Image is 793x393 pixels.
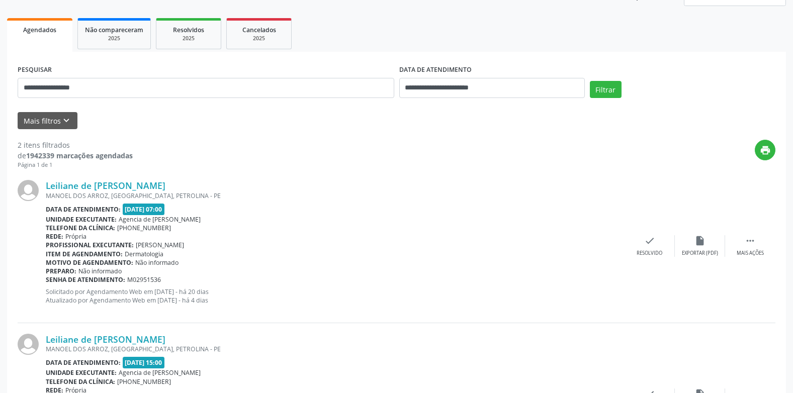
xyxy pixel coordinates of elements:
button: Mais filtroskeyboard_arrow_down [18,112,77,130]
button: print [755,140,775,160]
span: [PHONE_NUMBER] [117,377,171,386]
span: M02951536 [127,275,161,284]
a: Leiliane de [PERSON_NAME] [46,180,165,191]
i: print [760,145,771,156]
span: Não informado [135,258,179,267]
span: Não informado [78,267,122,275]
span: Agencia de [PERSON_NAME] [119,215,201,224]
span: Agencia de [PERSON_NAME] [119,368,201,377]
img: img [18,180,39,201]
span: [DATE] 15:00 [123,357,165,368]
span: Dermatologia [125,250,163,258]
b: Data de atendimento: [46,205,121,214]
div: Mais ações [737,250,764,257]
div: Página 1 de 1 [18,161,133,169]
i: keyboard_arrow_down [61,115,72,126]
strong: 1942339 marcações agendadas [26,151,133,160]
span: [DATE] 07:00 [123,204,165,215]
label: PESQUISAR [18,62,52,78]
b: Data de atendimento: [46,358,121,367]
span: Resolvidos [173,26,204,34]
b: Telefone da clínica: [46,377,115,386]
i: check [644,235,655,246]
b: Telefone da clínica: [46,224,115,232]
p: Solicitado por Agendamento Web em [DATE] - há 20 dias Atualizado por Agendamento Web em [DATE] - ... [46,287,625,305]
b: Unidade executante: [46,368,117,377]
span: Não compareceram [85,26,143,34]
b: Item de agendamento: [46,250,123,258]
img: img [18,334,39,355]
span: Cancelados [242,26,276,34]
a: Leiliane de [PERSON_NAME] [46,334,165,345]
b: Profissional executante: [46,241,134,249]
span: Agendados [23,26,56,34]
div: 2025 [234,35,284,42]
div: Resolvido [637,250,662,257]
div: MANOEL DOS ARROZ, [GEOGRAPHIC_DATA], PETROLINA - PE [46,191,625,200]
b: Preparo: [46,267,76,275]
i:  [745,235,756,246]
div: 2025 [163,35,214,42]
div: 2025 [85,35,143,42]
i: insert_drive_file [694,235,706,246]
label: DATA DE ATENDIMENTO [399,62,472,78]
div: MANOEL DOS ARROZ, [GEOGRAPHIC_DATA], PETROLINA - PE [46,345,625,353]
div: de [18,150,133,161]
span: [PERSON_NAME] [136,241,184,249]
button: Filtrar [590,81,622,98]
b: Senha de atendimento: [46,275,125,284]
b: Motivo de agendamento: [46,258,133,267]
b: Rede: [46,232,63,241]
b: Unidade executante: [46,215,117,224]
div: 2 itens filtrados [18,140,133,150]
div: Exportar (PDF) [682,250,718,257]
span: Própria [65,232,86,241]
span: [PHONE_NUMBER] [117,224,171,232]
